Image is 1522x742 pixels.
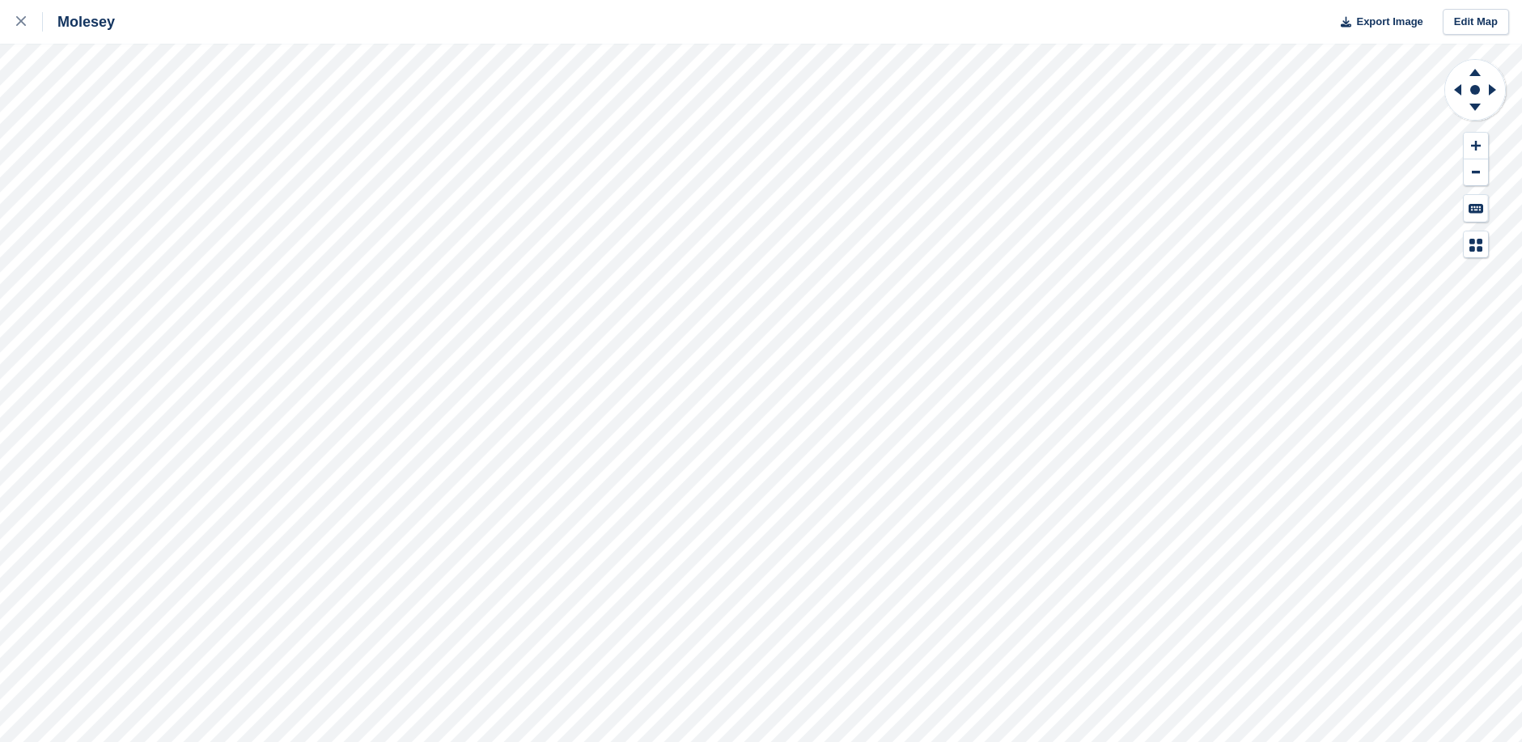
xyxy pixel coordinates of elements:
div: Molesey [43,12,115,32]
a: Edit Map [1443,9,1509,36]
button: Map Legend [1464,231,1488,258]
button: Zoom Out [1464,159,1488,186]
button: Zoom In [1464,133,1488,159]
button: Keyboard Shortcuts [1464,195,1488,222]
span: Export Image [1356,14,1422,30]
button: Export Image [1331,9,1423,36]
